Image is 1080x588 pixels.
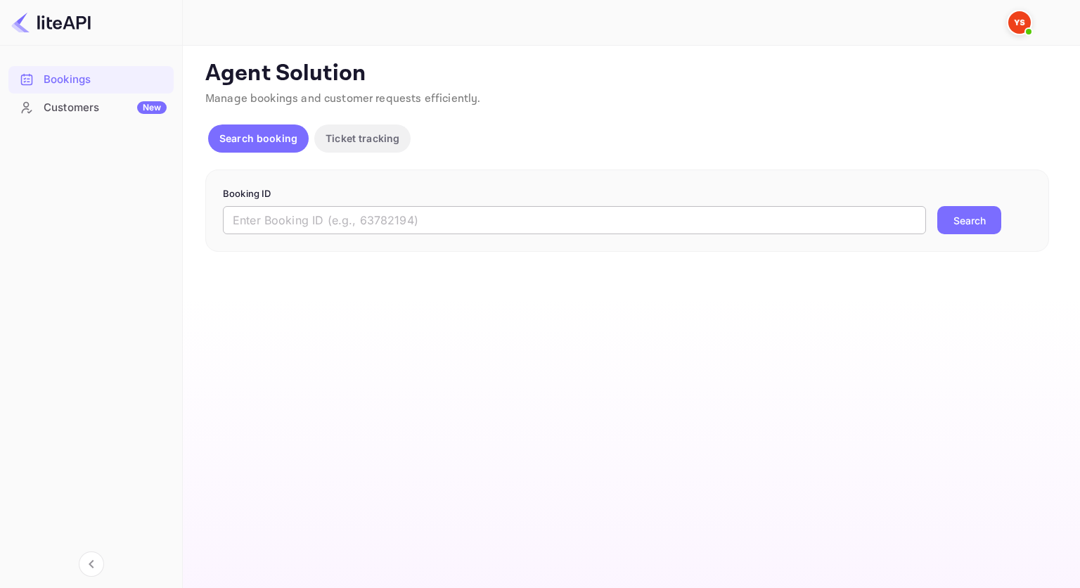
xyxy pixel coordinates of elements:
[8,94,174,122] div: CustomersNew
[8,66,174,92] a: Bookings
[326,131,399,146] p: Ticket tracking
[223,206,926,234] input: Enter Booking ID (e.g., 63782194)
[137,101,167,114] div: New
[223,187,1031,201] p: Booking ID
[219,131,297,146] p: Search booking
[937,206,1001,234] button: Search
[1008,11,1031,34] img: Yandex Support
[8,94,174,120] a: CustomersNew
[205,91,481,106] span: Manage bookings and customer requests efficiently.
[79,551,104,577] button: Collapse navigation
[44,72,167,88] div: Bookings
[44,100,167,116] div: Customers
[11,11,91,34] img: LiteAPI logo
[205,60,1055,88] p: Agent Solution
[8,66,174,94] div: Bookings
